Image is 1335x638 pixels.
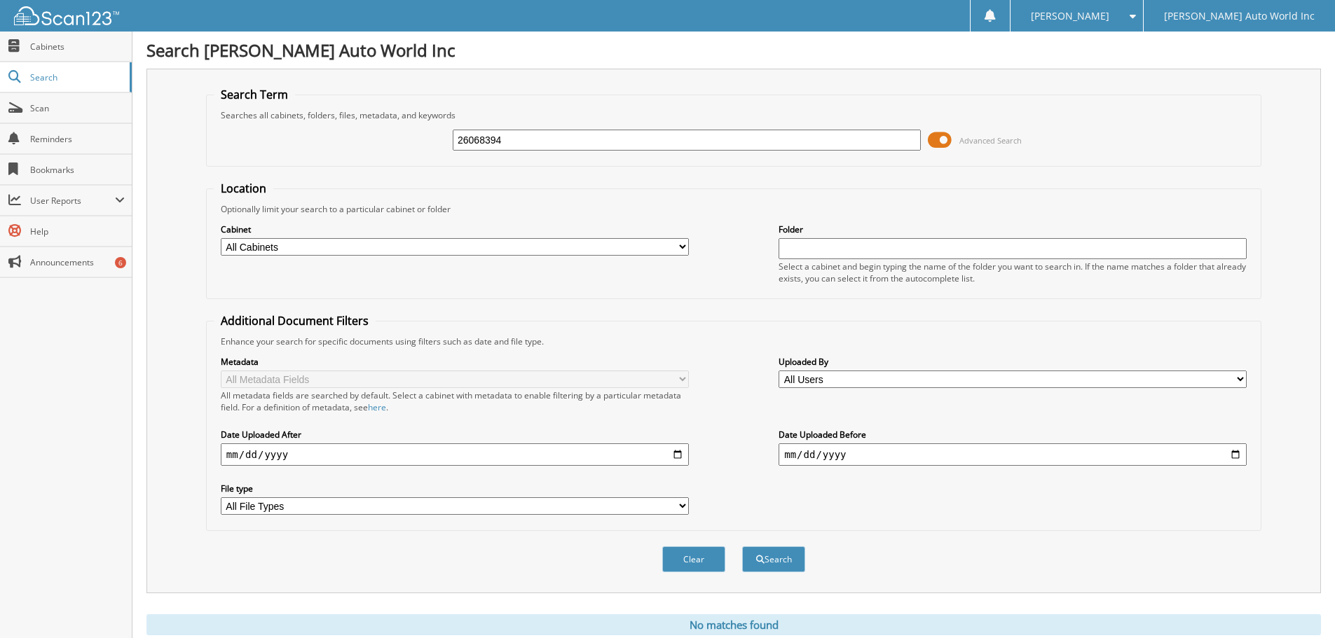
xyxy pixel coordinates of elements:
[30,71,123,83] span: Search
[1031,12,1109,20] span: [PERSON_NAME]
[221,389,689,413] div: All metadata fields are searched by default. Select a cabinet with metadata to enable filtering b...
[779,443,1247,466] input: end
[115,257,126,268] div: 6
[214,181,273,196] legend: Location
[30,133,125,145] span: Reminders
[146,39,1321,62] h1: Search [PERSON_NAME] Auto World Inc
[1164,12,1315,20] span: [PERSON_NAME] Auto World Inc
[779,356,1247,368] label: Uploaded By
[221,356,689,368] label: Metadata
[30,226,125,237] span: Help
[30,102,125,114] span: Scan
[368,401,386,413] a: here
[221,443,689,466] input: start
[30,256,125,268] span: Announcements
[30,164,125,176] span: Bookmarks
[779,429,1247,441] label: Date Uploaded Before
[214,87,295,102] legend: Search Term
[14,6,119,25] img: scan123-logo-white.svg
[214,109,1254,121] div: Searches all cabinets, folders, files, metadata, and keywords
[779,223,1247,235] label: Folder
[30,195,115,207] span: User Reports
[146,614,1321,635] div: No matches found
[214,313,376,328] legend: Additional Document Filters
[214,335,1254,347] div: Enhance your search for specific documents using filters such as date and file type.
[1265,571,1335,638] iframe: Chat Widget
[779,261,1247,284] div: Select a cabinet and begin typing the name of the folder you want to search in. If the name match...
[742,546,805,572] button: Search
[662,546,725,572] button: Clear
[221,483,689,494] label: File type
[221,223,689,235] label: Cabinet
[959,135,1022,146] span: Advanced Search
[221,429,689,441] label: Date Uploaded After
[30,41,125,53] span: Cabinets
[214,203,1254,215] div: Optionally limit your search to a particular cabinet or folder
